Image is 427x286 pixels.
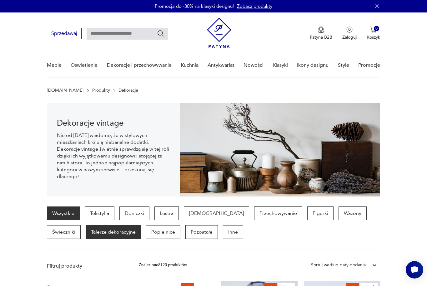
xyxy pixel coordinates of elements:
[367,34,380,40] p: Koszyk
[254,206,302,220] a: Przechowywanie
[155,3,234,9] p: Promocja do -30% na klasyki designu!
[47,28,82,39] button: Sprzedawaj
[338,53,349,77] a: Style
[342,34,357,40] p: Zaloguj
[118,88,138,93] p: Dekoracje
[47,263,123,269] p: Filtruj produkty
[47,88,83,93] a: [DOMAIN_NAME]
[47,225,81,239] a: Świeczniki
[107,53,172,77] a: Dekoracje i przechowywanie
[318,27,324,33] img: Ikona medalu
[367,27,380,40] button: 0Koszyk
[244,53,264,77] a: Nowości
[311,262,366,269] div: Sortuj według daty dodania
[47,32,82,36] a: Sprzedawaj
[223,225,243,239] a: Inne
[185,225,218,239] a: Pozostałe
[138,262,187,269] div: Znaleziono 8120 produktów
[208,53,234,77] a: Antykwariat
[237,3,272,9] a: Zobacz produkty
[310,27,332,40] button: Patyna B2B
[406,261,423,279] iframe: Smartsupp widget button
[119,206,149,220] a: Doniczki
[57,132,170,180] p: Nie od [DATE] wiadomo, że w stylowych mieszkaniach królują niebanalne dodatki. Dekoracje vintage ...
[154,206,179,220] a: Lustra
[358,53,380,77] a: Promocje
[310,34,332,40] p: Patyna B2B
[370,27,376,33] img: Ikona koszyka
[310,27,332,40] a: Ikona medaluPatyna B2B
[86,225,141,239] a: Talerze dekoracyjne
[85,206,114,220] a: Tekstylia
[57,119,170,127] h1: Dekoracje vintage
[181,53,198,77] a: Kuchnia
[307,206,334,220] a: Figurki
[374,26,379,31] div: 0
[146,225,180,239] a: Popielnice
[207,18,231,48] img: Patyna - sklep z meblami i dekoracjami vintage
[297,53,329,77] a: Ikony designu
[47,206,80,220] a: Wszystkie
[71,53,98,77] a: Oświetlenie
[346,27,353,33] img: Ikonka użytkownika
[184,206,249,220] a: [DEMOGRAPHIC_DATA]
[47,53,62,77] a: Meble
[180,103,380,196] img: 3afcf10f899f7d06865ab57bf94b2ac8.jpg
[157,30,164,37] button: Szukaj
[339,206,367,220] a: Wazony
[342,27,357,40] button: Zaloguj
[273,53,288,77] a: Klasyki
[92,88,110,93] a: Produkty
